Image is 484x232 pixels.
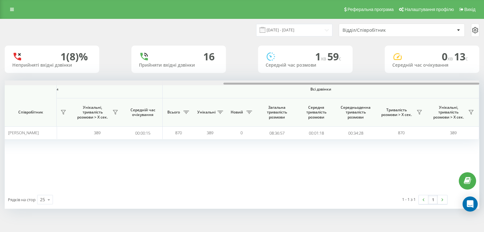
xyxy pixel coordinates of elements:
font: 16 [203,50,215,63]
font: Вихід [464,7,475,12]
font: Унікальні, тривалість розмови > Х сек. [433,105,464,120]
font: 25 [40,196,45,202]
font: Середній час очікування [392,62,448,68]
font: 1 [60,50,66,63]
font: 389 [450,130,457,135]
font: Унікальні [197,109,216,115]
font: Середній час розмови [266,62,316,68]
font: Середньоденна тривалість розмови [341,105,371,120]
font: [PERSON_NAME] [8,130,39,135]
div: Відкрити Intercom Messenger [463,196,478,212]
font: Неприйняті вхідні дзвінки [12,62,72,68]
font: Загальна тривалість розмови [267,105,287,120]
font: хв [447,55,453,62]
font: 00:34:28 [348,130,363,136]
font: 389 [94,130,101,135]
font: Всі дзвінки [310,86,331,92]
font: хв [321,55,326,62]
font: 1 [315,50,321,63]
font: 08:36:57 [269,130,285,136]
font: Всього [167,109,180,115]
font: Реферальна програма [348,7,394,12]
font: Тривалість розмови > Х сек. [381,107,412,118]
font: Новий [231,109,243,115]
font: 870 [175,130,182,135]
font: с [465,55,468,62]
font: 1 [432,197,434,202]
font: 00:01:18 [309,130,324,136]
font: Середній час очікування [130,107,155,118]
font: с [339,55,341,62]
font: 389 [207,130,213,135]
font: 0 [240,130,243,135]
font: Налаштування профілю [405,7,454,12]
font: 870 [398,130,405,135]
font: Прийняти вхідні дзвінки [139,62,195,68]
font: (8)% [66,50,88,63]
font: Унікальні, тривалість розмови > Х сек. [77,105,108,120]
font: Співробітник [18,109,43,115]
font: Рядків на стор [8,197,36,202]
font: 00:00:15 [135,130,150,136]
font: Середня тривалість розмови [306,105,326,120]
font: 13 [454,50,465,63]
font: 0 [442,50,447,63]
font: 1 - 1 з 1 [402,196,416,202]
font: Відділ/Співробітник [343,27,386,33]
font: 59 [327,50,339,63]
